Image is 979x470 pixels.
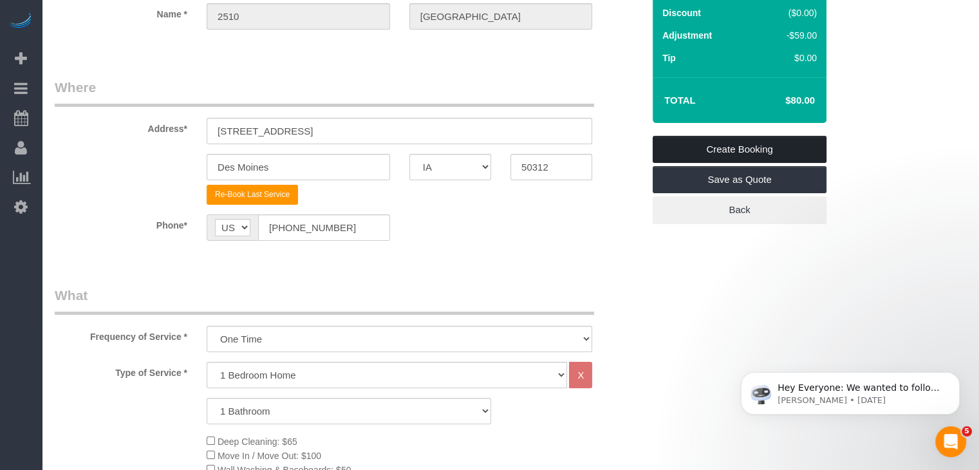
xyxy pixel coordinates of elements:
[45,214,197,232] label: Phone*
[722,345,979,435] iframe: Intercom notifications message
[757,52,817,64] div: $0.00
[45,362,197,379] label: Type of Service *
[56,37,220,176] span: Hey Everyone: We wanted to follow up and let you know we have been closely monitoring the account...
[757,29,817,42] div: -$59.00
[747,95,815,106] h4: $80.00
[218,451,321,461] span: Move In / Move Out: $100
[8,13,33,31] img: Automaid Logo
[653,196,826,223] a: Back
[207,154,390,180] input: City*
[207,3,390,30] input: First Name*
[662,52,676,64] label: Tip
[662,6,701,19] label: Discount
[258,214,390,241] input: Phone*
[56,50,222,61] p: Message from Ellie, sent 2d ago
[962,426,972,437] span: 5
[757,6,817,19] div: ($0.00)
[409,3,593,30] input: Last Name*
[55,286,594,315] legend: What
[55,78,594,107] legend: Where
[935,426,966,457] iframe: Intercom live chat
[45,3,197,21] label: Name *
[653,166,826,193] a: Save as Quote
[45,118,197,135] label: Address*
[664,95,696,106] strong: Total
[207,185,298,205] button: Re-Book Last Service
[45,326,197,343] label: Frequency of Service *
[662,29,712,42] label: Adjustment
[218,437,297,447] span: Deep Cleaning: $65
[653,136,826,163] a: Create Booking
[510,154,592,180] input: Zip Code*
